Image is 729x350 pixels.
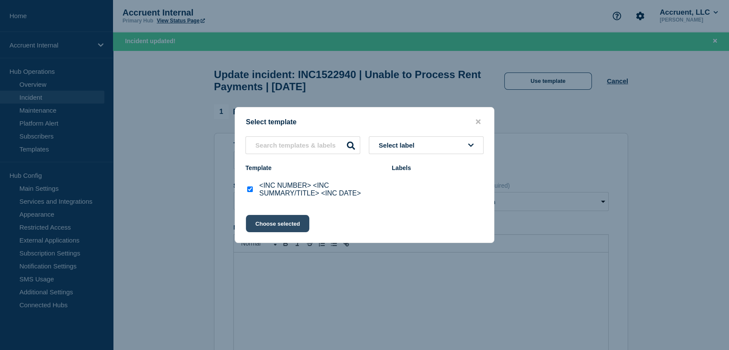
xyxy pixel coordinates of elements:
input: <INC NUMBER> <INC SUMMARY/TITLE> <INC DATE> checkbox [247,186,253,192]
div: Template [245,164,383,171]
span: Select label [379,142,418,149]
button: Select label [369,136,484,154]
button: Choose selected [246,215,309,232]
div: Labels [392,164,484,171]
button: close button [473,118,483,126]
div: Select template [235,118,494,126]
input: Search templates & labels [245,136,360,154]
p: <INC NUMBER> <INC SUMMARY/TITLE> <INC DATE> [259,182,383,197]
